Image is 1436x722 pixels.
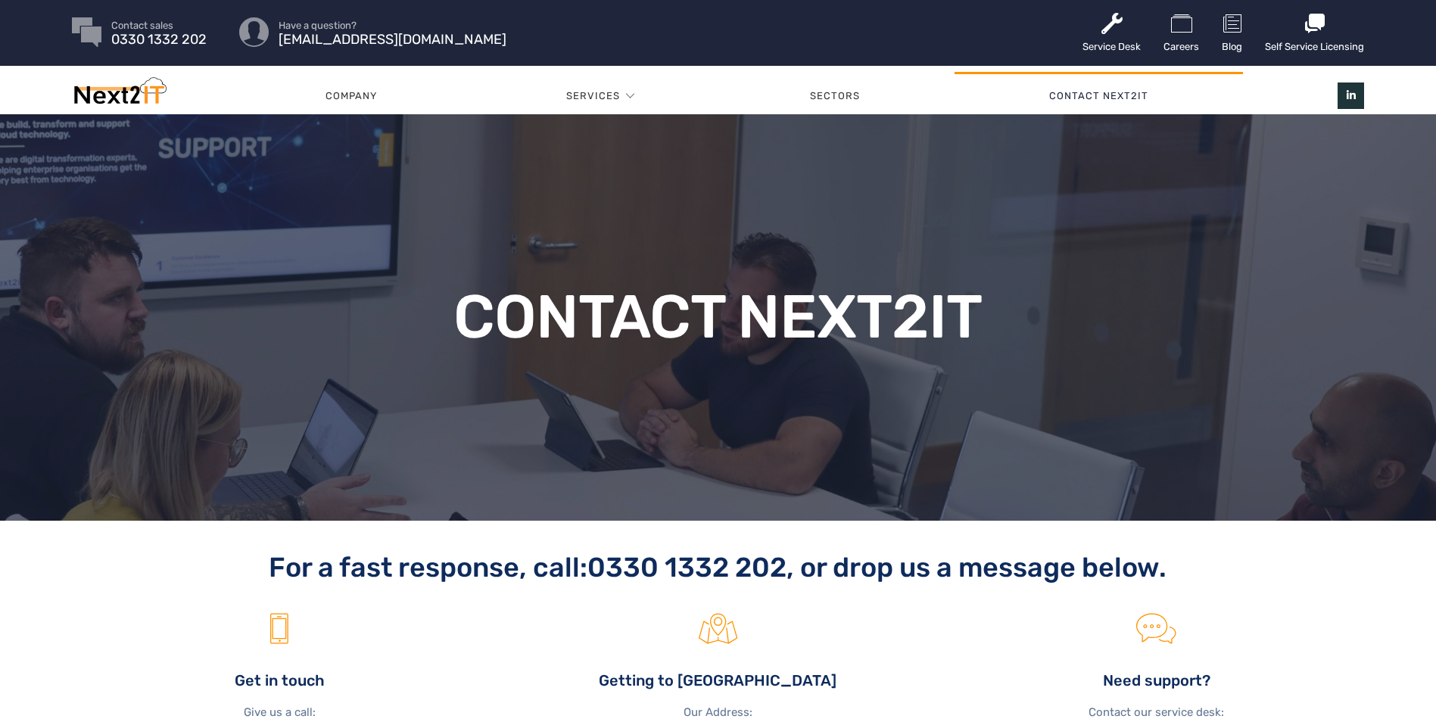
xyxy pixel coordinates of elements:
h1: Contact Next2IT [395,287,1042,347]
span: Have a question? [279,20,506,30]
a: Company [231,73,472,119]
span: 0330 1332 202 [111,35,207,45]
span: [EMAIL_ADDRESS][DOMAIN_NAME] [279,35,506,45]
a: Contact Next2IT [955,73,1243,119]
a: Contact sales 0330 1332 202 [111,20,207,45]
img: Next2IT [72,77,167,111]
a: 0330 1332 202 [587,551,787,584]
h4: Get in touch [72,671,487,691]
h4: Getting to [GEOGRAPHIC_DATA] [510,671,926,691]
h2: For a fast response, call: , or drop us a message below. [72,551,1364,584]
span: Contact sales [111,20,207,30]
a: Sectors [715,73,954,119]
h4: Need support? [949,671,1364,691]
a: Have a question? [EMAIL_ADDRESS][DOMAIN_NAME] [279,20,506,45]
a: Services [566,73,620,119]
